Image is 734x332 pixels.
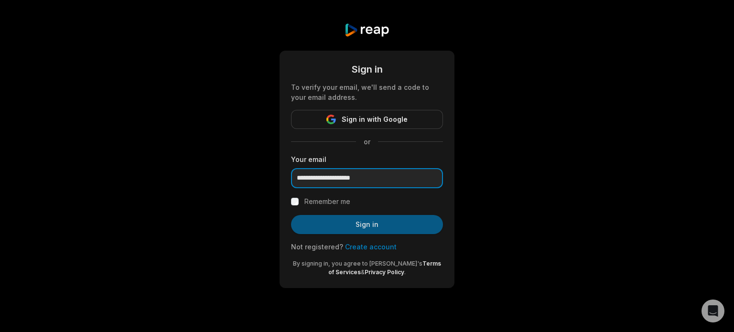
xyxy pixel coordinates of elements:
span: or [356,137,378,147]
label: Remember me [304,196,350,207]
span: By signing in, you agree to [PERSON_NAME]'s [293,260,422,267]
button: Sign in with Google [291,110,443,129]
label: Your email [291,154,443,164]
img: reap [344,23,389,37]
a: Create account [345,243,397,251]
a: Terms of Services [328,260,441,276]
span: & [361,268,365,276]
span: Sign in with Google [342,114,408,125]
button: Sign in [291,215,443,234]
a: Privacy Policy [365,268,404,276]
span: . [404,268,406,276]
div: Open Intercom Messenger [702,300,724,322]
span: Not registered? [291,243,343,251]
div: Sign in [291,62,443,76]
div: To verify your email, we'll send a code to your email address. [291,82,443,102]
